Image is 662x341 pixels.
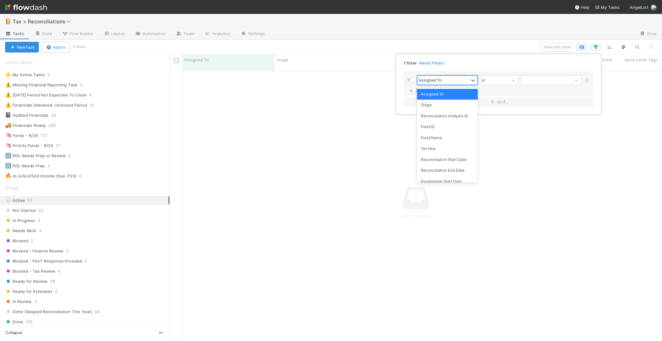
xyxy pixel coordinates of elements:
[417,154,478,165] div: Reconciliation Start Date
[417,111,478,121] div: Reconciliation Analysis ID
[417,133,478,143] div: Fund Name
[417,143,478,154] div: Tax Year
[417,165,478,176] div: Reconciliation End Date
[417,121,478,132] div: Fund ID
[403,60,417,66] span: 1 filter
[482,77,485,83] div: is
[420,60,444,66] a: Reset Filters
[417,89,478,100] div: Assigned To
[404,97,593,107] button: Or if...
[419,77,442,83] div: Assigned To
[408,86,427,96] a: And..
[408,75,417,86] div: If
[417,100,478,110] div: Stage
[417,176,478,187] div: Knowledge Start Date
